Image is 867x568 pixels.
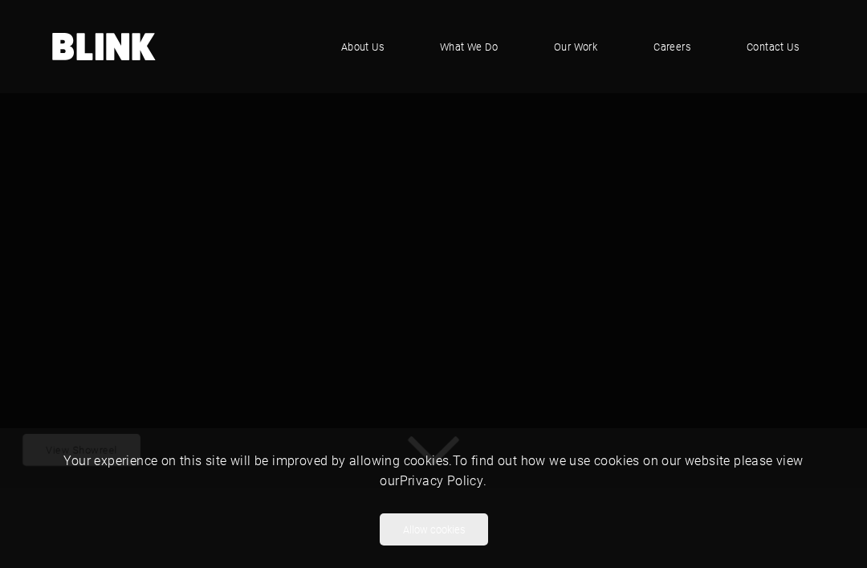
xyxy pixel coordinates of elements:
a: Privacy Policy [400,472,484,488]
a: Contact Us [731,22,815,71]
span: About Us [341,39,384,55]
a: About Us [325,22,400,71]
span: Our Work [554,39,597,55]
a: Home [52,33,157,60]
a: Careers [637,22,706,71]
a: What We Do [424,22,514,71]
button: Allow cookies [380,513,488,546]
span: What We Do [440,39,498,55]
span: Your experience on this site will be improved by allowing cookies. To find out how we use cookies... [63,452,803,488]
span: Contact Us [747,39,799,55]
a: Our Work [538,22,613,71]
span: Careers [653,39,690,55]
